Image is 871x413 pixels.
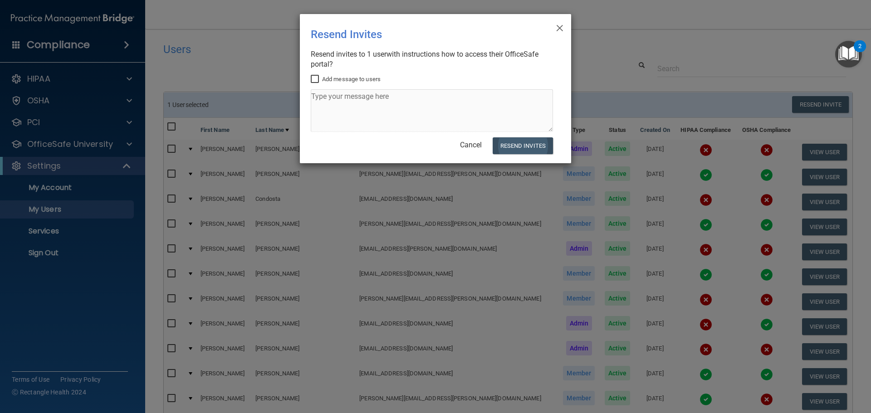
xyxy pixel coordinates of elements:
label: Add message to users [311,74,381,85]
a: Cancel [460,141,482,149]
button: Open Resource Center, 2 new notifications [835,41,862,68]
input: Add message to users [311,76,321,83]
span: × [556,18,564,36]
div: 2 [858,46,861,58]
button: Resend Invites [493,137,553,154]
div: Resend invites to 1 user with instructions how to access their OfficeSafe portal? [311,49,553,69]
div: Resend Invites [311,21,523,48]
